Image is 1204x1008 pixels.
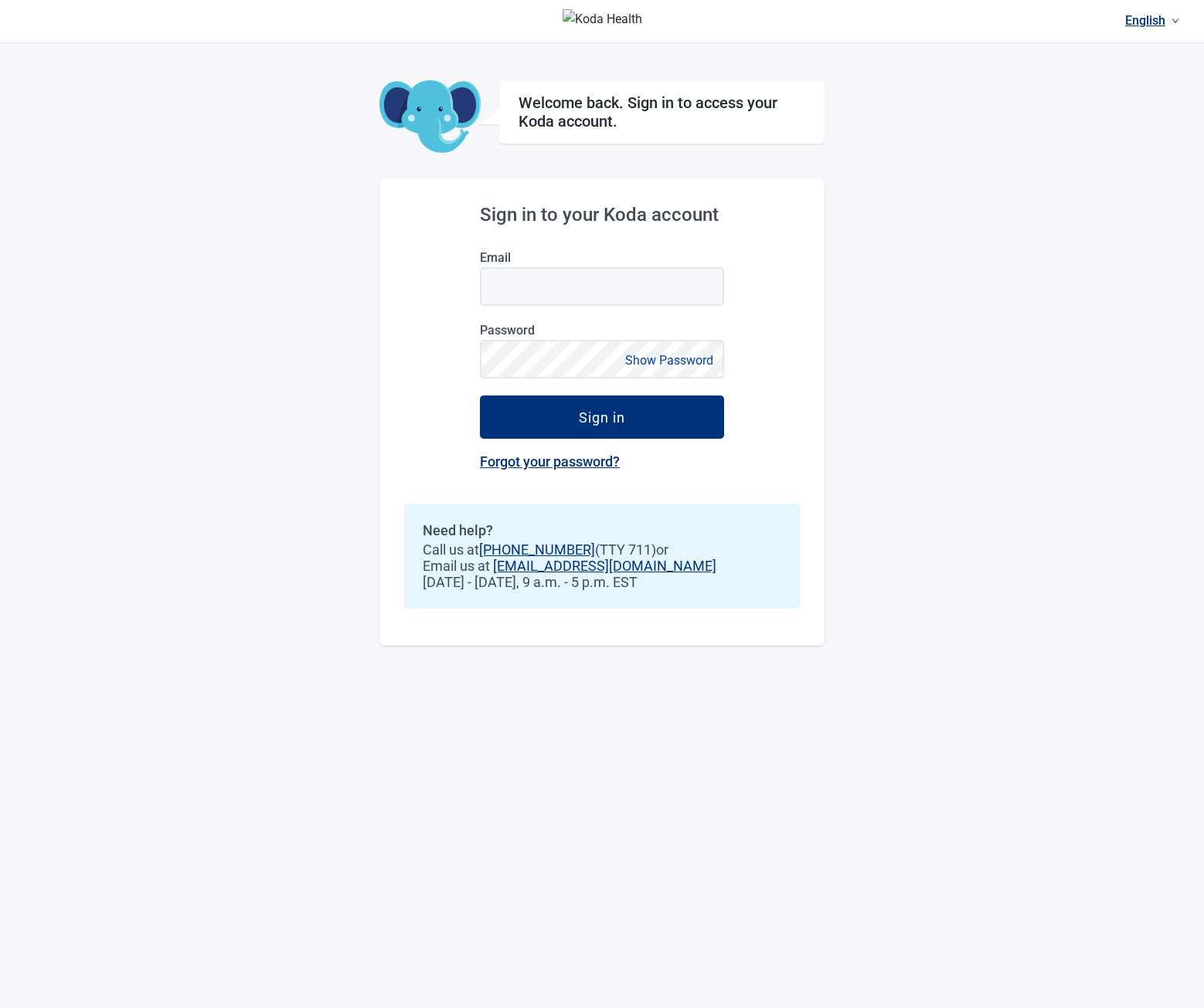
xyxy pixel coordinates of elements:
[493,558,716,574] a: [EMAIL_ADDRESS][DOMAIN_NAME]
[480,323,724,338] label: Password
[480,204,724,226] h2: Sign in to your Koda account
[480,250,724,265] label: Email
[621,350,718,371] button: Show Password
[423,541,781,558] span: Call us at (TTY 711) or
[1119,8,1185,33] a: Current language: English
[1172,17,1179,25] span: down
[423,522,781,538] h2: Need help?
[579,409,625,425] div: Sign in
[519,93,805,131] h1: Welcome back. Sign in to access your Koda account.
[479,541,595,558] a: [PHONE_NUMBER]
[423,558,781,574] span: Email us at
[480,395,724,439] button: Sign in
[379,43,825,646] main: Main content
[379,80,481,154] img: Koda Elephant
[480,453,620,470] a: Forgot your password?
[423,574,781,590] span: [DATE] - [DATE], 9 a.m. - 5 p.m. EST
[563,9,642,34] img: Koda Health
